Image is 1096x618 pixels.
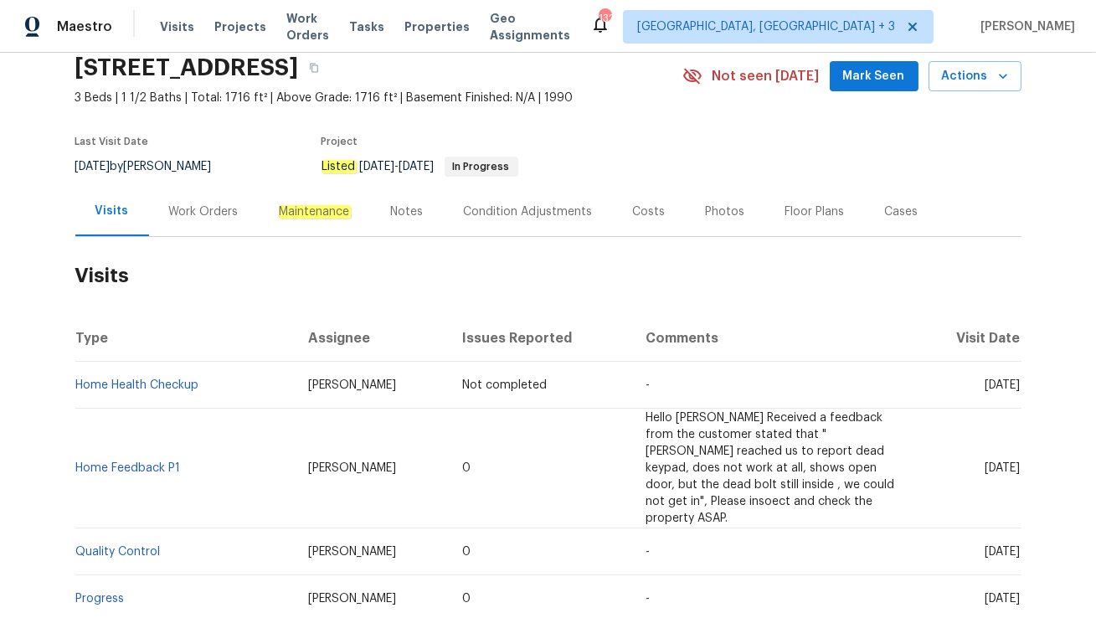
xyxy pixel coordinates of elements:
span: [PERSON_NAME] [308,593,396,605]
span: Last Visit Date [75,136,149,147]
div: Costs [633,203,666,220]
div: 132 [599,10,610,27]
span: [DATE] [75,161,111,173]
span: [DATE] [985,546,1021,558]
span: Work Orders [286,10,329,44]
th: Visit Date [916,315,1021,362]
span: 3 Beds | 1 1/2 Baths | Total: 1716 ft² | Above Grade: 1716 ft² | Basement Finished: N/A | 1990 [75,90,682,106]
span: Project [322,136,358,147]
span: Geo Assignments [490,10,570,44]
span: Mark Seen [843,66,905,87]
span: [PERSON_NAME] [308,462,396,474]
span: [DATE] [360,161,395,173]
span: [DATE] [399,161,435,173]
span: Properties [404,18,470,35]
th: Assignee [295,315,449,362]
div: by [PERSON_NAME] [75,157,232,177]
a: Quality Control [76,546,161,558]
span: In Progress [446,162,517,172]
div: Cases [885,203,918,220]
span: 0 [462,593,471,605]
th: Issues Reported [449,315,632,362]
a: Home Health Checkup [76,379,199,391]
button: Copy Address [299,53,329,83]
span: - [360,161,435,173]
button: Mark Seen [830,61,918,92]
span: Not completed [462,379,547,391]
span: 0 [462,546,471,558]
div: Notes [391,203,424,220]
span: Actions [942,66,1008,87]
th: Comments [632,315,916,362]
em: Maintenance [279,205,351,219]
span: [PERSON_NAME] [974,18,1075,35]
a: Progress [76,593,125,605]
div: Work Orders [169,203,239,220]
span: Hello [PERSON_NAME] Received a feedback from the customer stated that " [PERSON_NAME] reached us ... [646,412,894,524]
span: [GEOGRAPHIC_DATA], [GEOGRAPHIC_DATA] + 3 [637,18,895,35]
button: Actions [929,61,1021,92]
span: - [646,379,650,391]
span: Tasks [349,21,384,33]
h2: Visits [75,237,1021,315]
em: Listed [322,160,357,173]
span: - [646,593,650,605]
span: - [646,546,650,558]
div: Floor Plans [785,203,845,220]
span: [DATE] [985,462,1021,474]
span: Not seen [DATE] [713,68,820,85]
h2: [STREET_ADDRESS] [75,59,299,76]
div: Visits [95,203,129,219]
span: [PERSON_NAME] [308,546,396,558]
span: [PERSON_NAME] [308,379,396,391]
span: Maestro [57,18,112,35]
div: Photos [706,203,745,220]
a: Home Feedback P1 [76,462,181,474]
span: Visits [160,18,194,35]
span: Projects [214,18,266,35]
span: 0 [462,462,471,474]
div: Condition Adjustments [464,203,593,220]
span: [DATE] [985,379,1021,391]
span: [DATE] [985,593,1021,605]
th: Type [75,315,295,362]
